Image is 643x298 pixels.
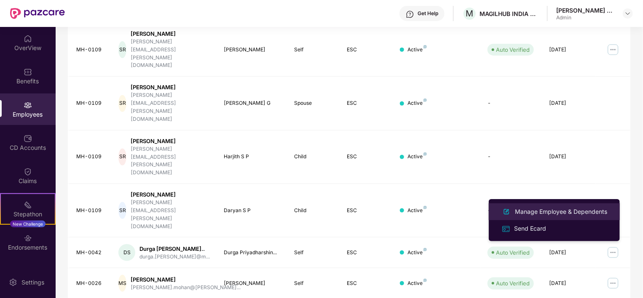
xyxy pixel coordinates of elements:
div: ESC [347,249,386,257]
div: [DATE] [549,153,588,161]
div: Spouse [294,99,333,107]
div: Durga Priyadharshin... [224,249,281,257]
div: MH-0042 [76,249,105,257]
div: ESC [347,153,386,161]
div: [PERSON_NAME] [131,276,241,284]
div: Stepathon [1,210,55,218]
div: [PERSON_NAME] Kathiah [556,6,615,14]
div: [DATE] [549,249,588,257]
img: svg+xml;base64,PHN2ZyBpZD0iSGVscC0zMngzMiIgeG1sbnM9Imh0dHA6Ly93d3cudzMub3JnLzIwMDAvc3ZnIiB3aWR0aD... [406,10,414,19]
div: Active [407,99,427,107]
img: svg+xml;base64,PHN2ZyBpZD0iQ2xhaW0iIHhtbG5zPSJodHRwOi8vd3d3LnczLm9yZy8yMDAwL3N2ZyIgd2lkdGg9IjIwIi... [24,168,32,176]
div: SR [118,41,126,58]
div: MH-0109 [76,153,105,161]
div: ESC [347,279,386,287]
div: [PERSON_NAME] [224,279,281,287]
div: Admin [556,14,615,21]
div: [PERSON_NAME] [131,30,211,38]
div: Manage Employee & Dependents [513,207,609,216]
img: svg+xml;base64,PHN2ZyB4bWxucz0iaHR0cDovL3d3dy53My5vcmcvMjAwMC9zdmciIHdpZHRoPSI4IiBoZWlnaHQ9IjgiIH... [423,279,427,282]
div: [PERSON_NAME] [131,83,211,91]
div: Send Ecard [512,224,548,233]
div: Active [407,207,427,215]
img: svg+xml;base64,PHN2ZyB4bWxucz0iaHR0cDovL3d3dy53My5vcmcvMjAwMC9zdmciIHdpZHRoPSIxNiIgaGVpZ2h0PSIxNi... [501,224,511,234]
img: manageButton [606,246,620,259]
div: Child [294,153,333,161]
img: svg+xml;base64,PHN2ZyBpZD0iRW5kb3JzZW1lbnRzIiB4bWxucz0iaHR0cDovL3d3dy53My5vcmcvMjAwMC9zdmciIHdpZH... [24,234,32,242]
div: Auto Verified [496,248,530,257]
div: Active [407,279,427,287]
img: svg+xml;base64,PHN2ZyB4bWxucz0iaHR0cDovL3d3dy53My5vcmcvMjAwMC9zdmciIHdpZHRoPSI4IiBoZWlnaHQ9IjgiIH... [423,206,427,209]
img: svg+xml;base64,PHN2ZyB4bWxucz0iaHR0cDovL3d3dy53My5vcmcvMjAwMC9zdmciIHdpZHRoPSI4IiBoZWlnaHQ9IjgiIH... [423,248,427,251]
div: SR [118,149,126,165]
div: Settings [19,278,47,287]
img: svg+xml;base64,PHN2ZyB4bWxucz0iaHR0cDovL3d3dy53My5vcmcvMjAwMC9zdmciIHdpZHRoPSIyMSIgaGVpZ2h0PSIyMC... [24,201,32,209]
div: ESC [347,99,386,107]
div: Self [294,249,333,257]
div: Self [294,46,333,54]
div: MH-0109 [76,207,105,215]
div: Harjith S P [224,153,281,161]
div: [PERSON_NAME] [131,191,211,199]
div: [PERSON_NAME][EMAIL_ADDRESS][PERSON_NAME][DOMAIN_NAME] [131,145,211,177]
div: MH-0109 [76,46,105,54]
div: MS [118,275,126,292]
img: svg+xml;base64,PHN2ZyB4bWxucz0iaHR0cDovL3d3dy53My5vcmcvMjAwMC9zdmciIHdpZHRoPSI4IiBoZWlnaHQ9IjgiIH... [423,152,427,156]
img: manageButton [606,277,620,290]
div: ESC [347,207,386,215]
div: Durga [PERSON_NAME].. [139,245,210,253]
div: [PERSON_NAME].mohan@[PERSON_NAME]... [131,284,241,292]
div: New Challenge [10,221,46,227]
div: [DATE] [549,99,588,107]
div: [PERSON_NAME][EMAIL_ADDRESS][PERSON_NAME][DOMAIN_NAME] [131,38,211,69]
div: Self [294,279,333,287]
div: Active [407,153,427,161]
img: New Pazcare Logo [10,8,65,19]
div: [PERSON_NAME] [224,46,281,54]
div: [PERSON_NAME][EMAIL_ADDRESS][PERSON_NAME][DOMAIN_NAME] [131,91,211,123]
td: - [481,130,542,184]
img: svg+xml;base64,PHN2ZyBpZD0iRHJvcGRvd24tMzJ4MzIiIHhtbG5zPSJodHRwOi8vd3d3LnczLm9yZy8yMDAwL3N2ZyIgd2... [624,10,631,17]
div: Active [407,46,427,54]
img: svg+xml;base64,PHN2ZyBpZD0iQ0RfQWNjb3VudHMiIGRhdGEtbmFtZT0iQ0QgQWNjb3VudHMiIHhtbG5zPSJodHRwOi8vd3... [24,134,32,143]
img: svg+xml;base64,PHN2ZyBpZD0iRW1wbG95ZWVzIiB4bWxucz0iaHR0cDovL3d3dy53My5vcmcvMjAwMC9zdmciIHdpZHRoPS... [24,101,32,109]
td: - [481,77,542,130]
img: svg+xml;base64,PHN2ZyB4bWxucz0iaHR0cDovL3d3dy53My5vcmcvMjAwMC9zdmciIHdpZHRoPSI4IiBoZWlnaHQ9IjgiIH... [423,98,427,102]
div: Get Help [418,10,438,17]
img: svg+xml;base64,PHN2ZyB4bWxucz0iaHR0cDovL3d3dy53My5vcmcvMjAwMC9zdmciIHhtbG5zOnhsaW5rPSJodHRwOi8vd3... [501,207,512,217]
div: [DATE] [549,46,588,54]
div: durga.[PERSON_NAME]@m... [139,253,210,261]
div: Active [407,249,427,257]
img: svg+xml;base64,PHN2ZyBpZD0iSG9tZSIgeG1sbnM9Imh0dHA6Ly93d3cudzMub3JnLzIwMDAvc3ZnIiB3aWR0aD0iMjAiIG... [24,35,32,43]
div: ESC [347,46,386,54]
div: Child [294,207,333,215]
div: MAGILHUB INDIA PRIVATE LIMITED [480,10,539,18]
span: M [466,8,474,19]
div: [DATE] [549,279,588,287]
img: svg+xml;base64,PHN2ZyB4bWxucz0iaHR0cDovL3d3dy53My5vcmcvMjAwMC9zdmciIHdpZHRoPSI4IiBoZWlnaHQ9IjgiIH... [423,45,427,48]
div: Auto Verified [496,279,530,287]
td: - [481,184,542,237]
img: svg+xml;base64,PHN2ZyBpZD0iU2V0dGluZy0yMHgyMCIgeG1sbnM9Imh0dHA6Ly93d3cudzMub3JnLzIwMDAvc3ZnIiB3aW... [9,278,17,287]
div: MH-0109 [76,99,105,107]
div: MH-0026 [76,279,105,287]
div: [PERSON_NAME] G [224,99,281,107]
img: manageButton [606,43,620,56]
div: [PERSON_NAME] [131,137,211,145]
div: Daryan S P [224,207,281,215]
img: svg+xml;base64,PHN2ZyBpZD0iQmVuZWZpdHMiIHhtbG5zPSJodHRwOi8vd3d3LnczLm9yZy8yMDAwL3N2ZyIgd2lkdGg9Ij... [24,68,32,76]
div: SR [118,202,126,219]
div: Auto Verified [496,45,530,54]
div: SR [118,95,126,112]
div: DS [118,244,135,261]
div: [PERSON_NAME][EMAIL_ADDRESS][PERSON_NAME][DOMAIN_NAME] [131,199,211,230]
